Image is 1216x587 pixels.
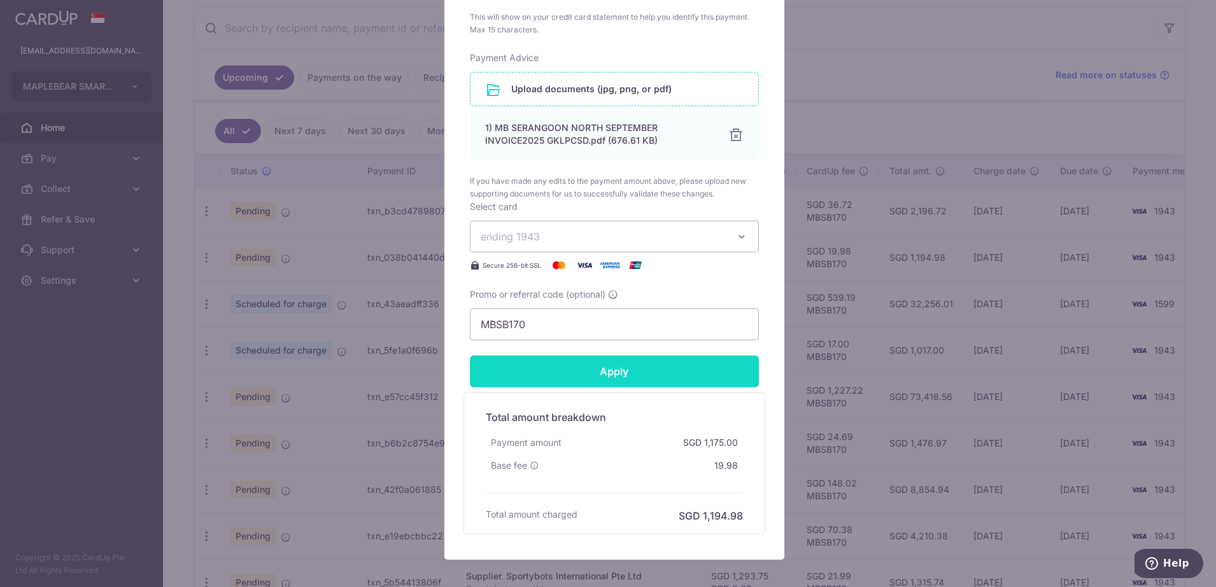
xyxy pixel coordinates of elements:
[678,431,743,454] div: SGD 1,175.00
[470,221,759,252] button: ending 1943
[470,11,759,36] span: This will show on your credit card statement to help you identify this payment. Max 15 characters.
[470,175,759,200] span: If you have made any edits to the payment amount above, please upload new supporting documents fo...
[546,258,572,273] img: Mastercard
[470,52,539,64] label: Payment Advice
[486,508,577,521] h6: Total amount charged
[679,508,743,523] h6: SGD 1,194.98
[623,258,648,273] img: UnionPay
[470,200,518,213] label: Select card
[709,454,743,477] div: 19.98
[483,260,541,270] span: Secure 256-bit SSL
[470,288,605,301] span: Promo or referral code (optional)
[470,356,759,387] input: Apply
[486,431,567,454] div: Payment amount
[597,258,623,273] img: American Express
[1135,549,1203,581] iframe: Opens a widget where you can find more information
[491,459,527,472] span: Base fee
[486,410,743,425] h5: Total amount breakdown
[572,258,597,273] img: Visa
[481,230,540,243] span: ending 1943
[485,121,713,147] div: 1) MB SERANGOON NORTH SEPTEMBER INVOICE2025 GKLPCSD.pdf (676.61 KB)
[470,72,759,106] div: Upload documents (jpg, png, or pdf)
